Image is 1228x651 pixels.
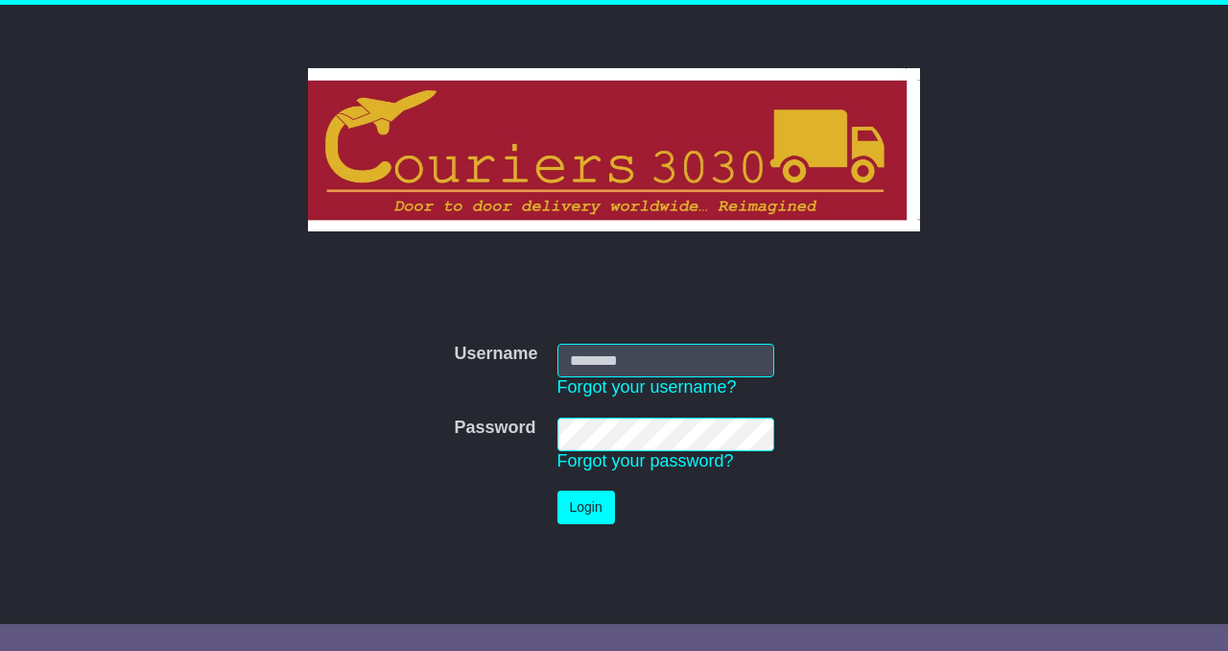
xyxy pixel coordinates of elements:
label: Username [454,344,537,365]
img: Couriers 3030 [308,68,921,231]
button: Login [557,491,615,524]
label: Password [454,418,535,439]
a: Forgot your password? [557,451,734,470]
a: Forgot your username? [557,377,737,397]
